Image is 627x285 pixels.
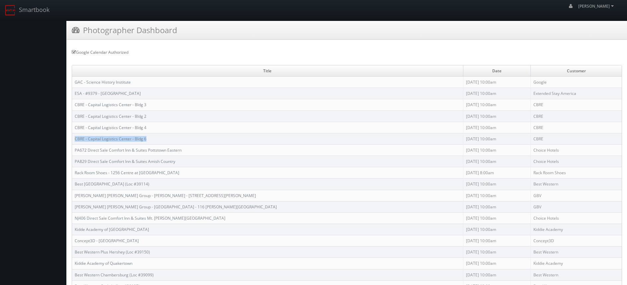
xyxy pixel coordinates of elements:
[531,99,622,110] td: CBRE
[75,181,149,187] a: Best [GEOGRAPHIC_DATA] (Loc #39114)
[463,178,530,190] td: [DATE] 10:00am
[75,79,131,85] a: GAC - Science History Institute
[75,147,182,153] a: PA672 Direct Sale Comfort Inn & Suites Pottstown Eastern
[72,49,622,55] div: Google Calendar Authorized
[463,77,530,88] td: [DATE] 10:00am
[463,258,530,269] td: [DATE] 10:00am
[531,247,622,258] td: Best Western
[463,144,530,156] td: [DATE] 10:00am
[75,136,146,142] a: CBRE - Capital Logistics Center - Bldg 6
[75,215,225,221] a: NJ406 Direct Sale Comfort Inn & Suites Mt. [PERSON_NAME][GEOGRAPHIC_DATA]
[75,238,139,244] a: Concept3D - [GEOGRAPHIC_DATA]
[531,167,622,178] td: Rack Room Shoes
[531,156,622,167] td: Choice Hotels
[531,212,622,224] td: Choice Hotels
[463,269,530,280] td: [DATE] 10:00am
[75,91,141,96] a: ESA - #9379 - [GEOGRAPHIC_DATA]
[463,156,530,167] td: [DATE] 10:00am
[75,125,146,130] a: CBRE - Capital Logistics Center - Bldg 4
[531,133,622,144] td: CBRE
[463,247,530,258] td: [DATE] 10:00am
[72,65,463,77] td: Title
[75,193,256,198] a: [PERSON_NAME] [PERSON_NAME] Group - [PERSON_NAME] - [STREET_ADDRESS][PERSON_NAME]
[531,201,622,212] td: GBV
[463,235,530,247] td: [DATE] 10:00am
[75,170,179,176] a: Rack Room Shoes - 1256 Centre at [GEOGRAPHIC_DATA]
[463,110,530,122] td: [DATE] 10:00am
[463,133,530,144] td: [DATE] 10:00am
[463,201,530,212] td: [DATE] 10:00am
[75,272,154,278] a: Best Western Chambersburg (Loc #39099)
[531,88,622,99] td: Extended Stay America
[463,65,530,77] td: Date
[531,65,622,77] td: Customer
[463,99,530,110] td: [DATE] 10:00am
[72,24,177,36] h3: Photographer Dashboard
[531,77,622,88] td: Google
[463,122,530,133] td: [DATE] 10:00am
[463,190,530,201] td: [DATE] 10:00am
[75,249,150,255] a: Best Western Plus Hershey (Loc #39150)
[531,122,622,133] td: CBRE
[531,144,622,156] td: Choice Hotels
[531,178,622,190] td: Best Western
[463,167,530,178] td: [DATE] 8:00am
[75,260,132,266] a: Kiddie Academy of Quakertown
[531,224,622,235] td: Kiddie Academy
[75,102,146,107] a: CBRE - Capital Logistics Center - Bldg 3
[531,190,622,201] td: GBV
[75,113,146,119] a: CBRE - Capital Logistics Center - Bldg 2
[75,159,175,164] a: PA829 Direct Sale Comfort Inn & Suites Amish Country
[531,110,622,122] td: CBRE
[463,88,530,99] td: [DATE] 10:00am
[5,5,16,16] img: smartbook-logo.png
[578,3,616,9] span: [PERSON_NAME]
[463,212,530,224] td: [DATE] 10:00am
[463,224,530,235] td: [DATE] 10:00am
[75,227,149,232] a: Kidde Academy of [GEOGRAPHIC_DATA]
[75,204,277,210] a: [PERSON_NAME] [PERSON_NAME] Group - [GEOGRAPHIC_DATA] - 116 [PERSON_NAME][GEOGRAPHIC_DATA]
[531,235,622,247] td: Concept3D
[531,269,622,280] td: Best Western
[531,258,622,269] td: Kiddie Academy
